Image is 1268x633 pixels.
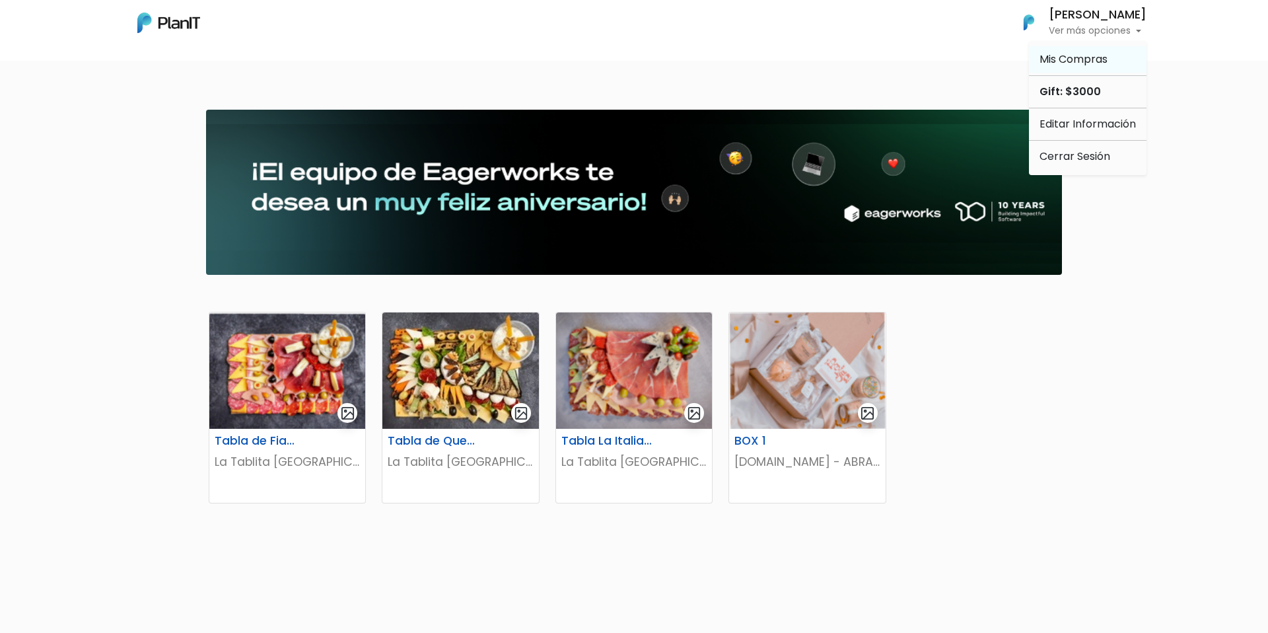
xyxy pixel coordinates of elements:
p: [DOMAIN_NAME] - ABRACAJABRA [734,453,880,470]
h6: Tabla de Fiambres y Quesos [207,434,314,448]
img: gallery-light [514,406,529,421]
img: gallery-light [860,406,875,421]
img: thumb_Captura_de_pantalla_2025-05-14_105727.png [729,313,885,429]
h6: [PERSON_NAME] [1049,9,1146,21]
a: gallery-light Tabla La Italiana La Tablita [GEOGRAPHIC_DATA] [555,312,713,503]
p: La Tablita [GEOGRAPHIC_DATA] [388,453,533,470]
a: gallery-light Tabla de Fiambres y Quesos La Tablita [GEOGRAPHIC_DATA] [209,312,366,503]
a: Cerrar Sesión [1029,143,1146,170]
h6: Tabla La Italiana [553,434,661,448]
a: gallery-light BOX 1 [DOMAIN_NAME] - ABRACAJABRA [728,312,886,503]
h6: BOX 1 [726,434,834,448]
div: ¿Necesitás ayuda? [68,13,190,38]
a: Mis Compras [1029,46,1146,73]
a: gallery-light Tabla de Quesos La Tablita [GEOGRAPHIC_DATA] [382,312,539,503]
p: La Tablita [GEOGRAPHIC_DATA] [215,453,360,470]
img: thumb_Captura_de_pantalla_2025-07-17_161529.png [209,313,365,429]
img: gallery-light [687,406,702,421]
img: gallery-light [340,406,355,421]
div: Gift: $3000 [1029,79,1146,105]
p: La Tablita [GEOGRAPHIC_DATA] [561,453,707,470]
img: thumb_WhatsApp_Image_2025-07-17_at_16.01.31.jpeg [382,313,538,429]
img: PlanIt Logo [137,13,200,33]
button: PlanIt Logo [PERSON_NAME] Ver más opciones [1006,5,1146,40]
span: Mis Compras [1039,52,1108,67]
p: Ver más opciones [1049,26,1146,36]
img: PlanIt Logo [1014,8,1043,37]
a: Editar Información [1029,111,1146,137]
img: thumb_Captura_de_pantalla_2025-06-03_171010.png [556,313,712,429]
h6: Tabla de Quesos [380,434,487,448]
